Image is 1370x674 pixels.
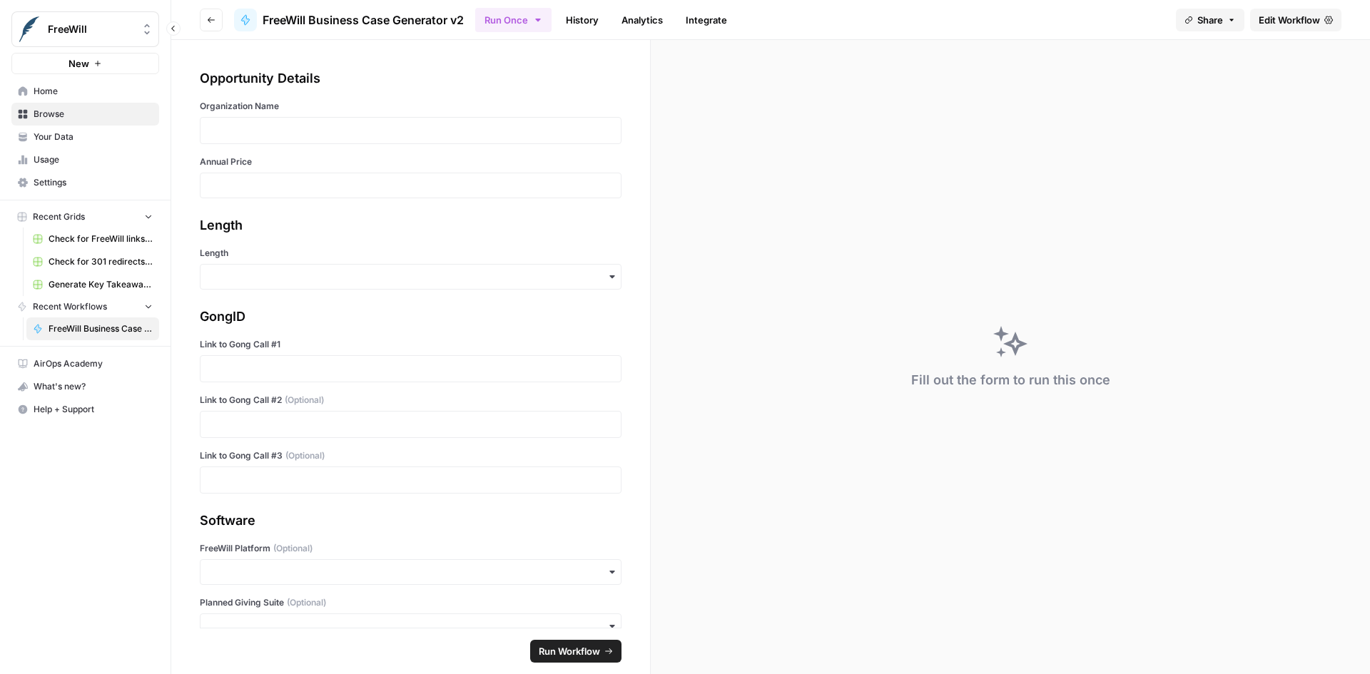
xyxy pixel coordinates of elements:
a: Home [11,80,159,103]
button: Workspace: FreeWill [11,11,159,47]
a: AirOps Academy [11,352,159,375]
span: Help + Support [34,403,153,416]
span: (Optional) [285,449,325,462]
span: (Optional) [287,596,326,609]
button: What's new? [11,375,159,398]
a: Check for 301 redirects on page Grid [26,250,159,273]
button: Help + Support [11,398,159,421]
a: Check for FreeWill links on partner's external website [26,228,159,250]
span: Edit Workflow [1259,13,1320,27]
span: Recent Grids [33,210,85,223]
span: Check for 301 redirects on page Grid [49,255,153,268]
a: Edit Workflow [1250,9,1341,31]
button: Run Once [475,8,552,32]
label: Annual Price [200,155,621,168]
span: New [68,56,89,71]
div: Software [200,511,621,531]
span: FreeWill Business Case Generator v2 [263,11,464,29]
div: Length [200,215,621,235]
div: Fill out the form to run this once [911,370,1110,390]
span: AirOps Academy [34,357,153,370]
label: Length [200,247,621,260]
a: Generate Key Takeaways from Webinar Transcripts [26,273,159,296]
div: What's new? [12,376,158,397]
button: New [11,53,159,74]
button: Run Workflow [530,640,621,663]
label: Link to Gong Call #3 [200,449,621,462]
span: Browse [34,108,153,121]
span: Run Workflow [539,644,600,658]
span: Check for FreeWill links on partner's external website [49,233,153,245]
span: (Optional) [273,542,313,555]
span: Share [1197,13,1223,27]
div: GongID [200,307,621,327]
button: Recent Grids [11,206,159,228]
label: Organization Name [200,100,621,113]
div: Opportunity Details [200,68,621,88]
a: FreeWill Business Case Generator v2 [234,9,464,31]
a: FreeWill Business Case Generator v2 [26,317,159,340]
span: Usage [34,153,153,166]
a: Your Data [11,126,159,148]
label: FreeWill Platform [200,542,621,555]
label: Link to Gong Call #2 [200,394,621,407]
span: (Optional) [285,394,324,407]
a: Settings [11,171,159,194]
span: Home [34,85,153,98]
a: Analytics [613,9,671,31]
label: Planned Giving Suite [200,596,621,609]
a: History [557,9,607,31]
img: FreeWill Logo [16,16,42,42]
span: Your Data [34,131,153,143]
span: FreeWill [48,22,134,36]
span: Settings [34,176,153,189]
span: Generate Key Takeaways from Webinar Transcripts [49,278,153,291]
span: FreeWill Business Case Generator v2 [49,322,153,335]
button: Share [1176,9,1244,31]
a: Browse [11,103,159,126]
span: Recent Workflows [33,300,107,313]
a: Usage [11,148,159,171]
a: Integrate [677,9,736,31]
button: Recent Workflows [11,296,159,317]
label: Link to Gong Call #1 [200,338,621,351]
